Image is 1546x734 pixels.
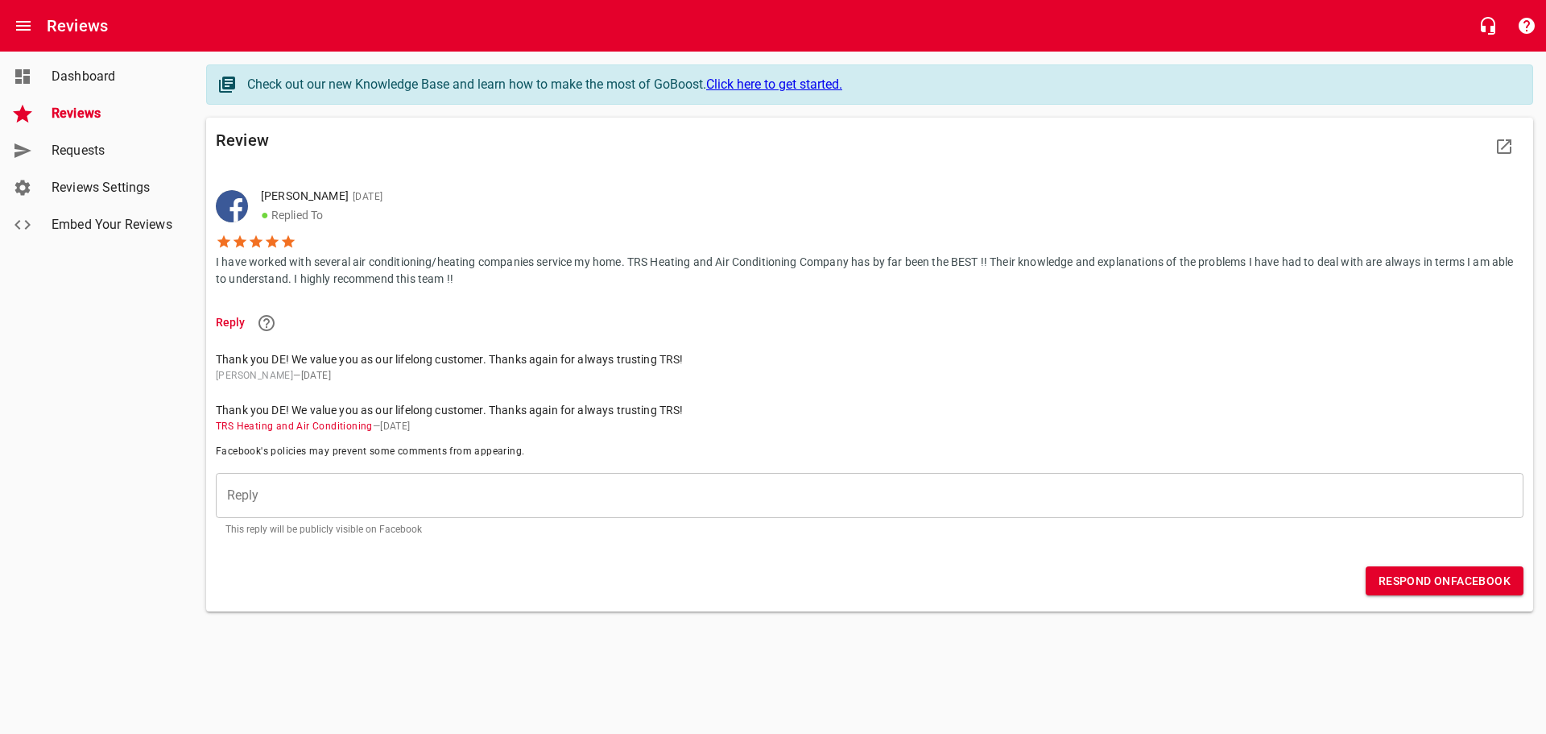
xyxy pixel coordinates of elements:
[216,303,1523,342] li: Reply
[225,525,1514,534] p: This reply will be publicly visible on Facebook
[216,190,248,222] div: Facebook
[216,368,1511,384] span: — [DATE]
[216,127,870,153] h6: Review
[1507,6,1546,45] button: Support Portal
[216,190,248,222] img: facebook-dark.png
[1379,571,1511,591] span: Respond on Facebook
[52,104,174,123] span: Reviews
[52,178,174,197] span: Reviews Settings
[247,75,1516,94] div: Check out our new Knowledge Base and learn how to make the most of GoBoost.
[52,141,174,160] span: Requests
[349,191,382,202] span: [DATE]
[247,304,286,342] a: Learn more about responding to reviews
[1469,6,1507,45] button: Live Chat
[216,250,1523,288] p: I have worked with several air conditioning/heating companies service my home. TRS Heating and Ai...
[216,370,293,381] span: [PERSON_NAME]
[52,215,174,234] span: Embed Your Reviews
[1485,127,1523,166] a: View Review Site
[47,13,108,39] h6: Reviews
[706,77,842,92] a: Click here to get started.
[261,205,1511,225] p: Replied To
[216,351,1511,368] span: Thank you DE! We value you as our lifelong customer. Thanks again for always trusting TRS!
[216,421,373,432] span: TRS Heating and Air Conditioning
[261,188,1511,205] p: [PERSON_NAME]
[52,67,174,86] span: Dashboard
[4,6,43,45] button: Open drawer
[261,207,269,222] span: ●
[216,402,1511,419] span: Thank you DE! We value you as our lifelong customer. Thanks again for always trusting TRS!
[1366,566,1523,596] button: Respond onFacebook
[216,419,1511,435] span: — [DATE]
[216,444,1523,460] span: Facebook's policies may prevent some comments from appearing.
